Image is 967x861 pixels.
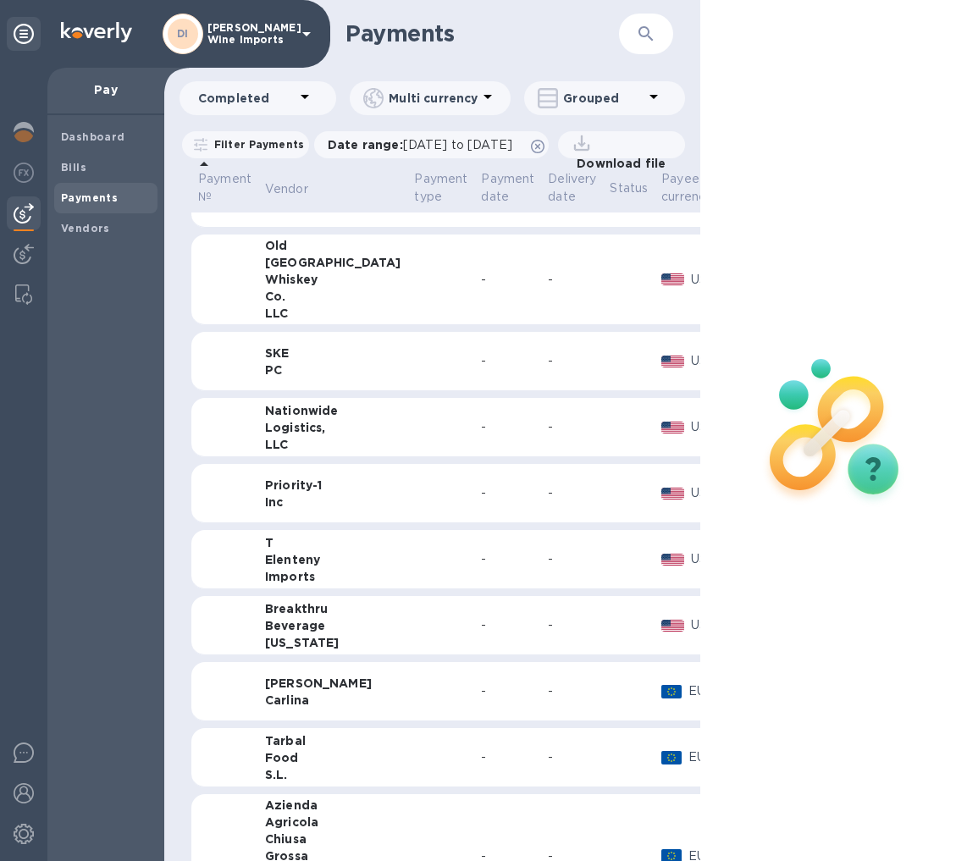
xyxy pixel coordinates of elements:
[548,271,596,289] div: -
[265,436,401,453] div: LLC
[345,20,608,47] h1: Payments
[61,130,125,143] b: Dashboard
[548,352,596,370] div: -
[265,271,401,288] div: Whiskey
[265,692,401,709] div: Carlina
[265,534,401,551] div: T
[481,682,534,700] div: -
[481,550,534,568] div: -
[265,305,401,322] div: LLC
[548,170,596,206] p: Delivery date
[661,273,684,285] img: USD
[481,616,534,634] div: -
[265,831,401,847] div: Chiusa
[265,402,401,419] div: Nationwide
[265,345,401,362] div: SKE
[389,90,478,107] p: Multi currency
[548,418,596,436] div: -
[265,254,401,271] div: [GEOGRAPHIC_DATA]
[265,180,330,198] span: Vendor
[414,170,467,206] p: Payment type
[548,682,596,700] div: -
[265,568,401,585] div: Imports
[61,161,86,174] b: Bills
[570,155,666,172] p: Download file
[548,748,596,766] div: -
[661,620,684,632] img: USD
[610,179,648,197] p: Status
[691,271,734,289] p: USD
[177,27,189,40] b: DI
[265,797,401,814] div: Azienda
[207,137,304,152] p: Filter Payments
[265,600,401,617] div: Breakthru
[481,748,534,766] div: -
[265,180,308,198] p: Vendor
[548,550,596,568] div: -
[61,81,151,98] p: Pay
[548,484,596,502] div: -
[403,138,512,152] span: [DATE] to [DATE]
[481,418,534,436] div: -
[265,634,401,651] div: [US_STATE]
[265,477,401,494] div: Priority-1
[61,22,132,42] img: Logo
[481,484,534,502] div: -
[661,170,734,206] span: Payee currency
[265,732,401,749] div: Tarbal
[563,90,644,107] p: Grouped
[265,288,401,305] div: Co.
[661,170,712,206] p: Payee currency
[314,131,549,158] div: Date range:[DATE] to [DATE]
[548,616,596,634] div: -
[198,90,295,107] p: Completed
[7,17,41,51] div: Unpin categories
[265,237,401,254] div: Old
[328,136,521,153] p: Date range :
[661,554,684,566] img: USD
[265,551,401,568] div: Elenteny
[265,494,401,511] div: Inc
[691,616,734,634] p: USD
[688,682,734,700] p: EUR
[481,271,534,289] div: -
[688,748,734,766] p: EUR
[198,170,251,206] p: Payment №
[61,191,118,204] b: Payments
[661,488,684,499] img: USD
[61,222,110,235] b: Vendors
[481,352,534,370] div: -
[265,766,401,783] div: S.L.
[691,418,734,436] p: USD
[265,617,401,634] div: Beverage
[691,550,734,568] p: USD
[14,163,34,183] img: Foreign exchange
[661,422,684,433] img: USD
[265,362,401,378] div: PC
[691,484,734,502] p: USD
[661,356,684,367] img: USD
[265,419,401,436] div: Logistics,
[265,675,401,692] div: [PERSON_NAME]
[207,22,292,46] p: [PERSON_NAME] Wine Imports
[265,749,401,766] div: Food
[481,170,534,206] p: Payment date
[691,352,734,370] p: USD
[265,814,401,831] div: Agricola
